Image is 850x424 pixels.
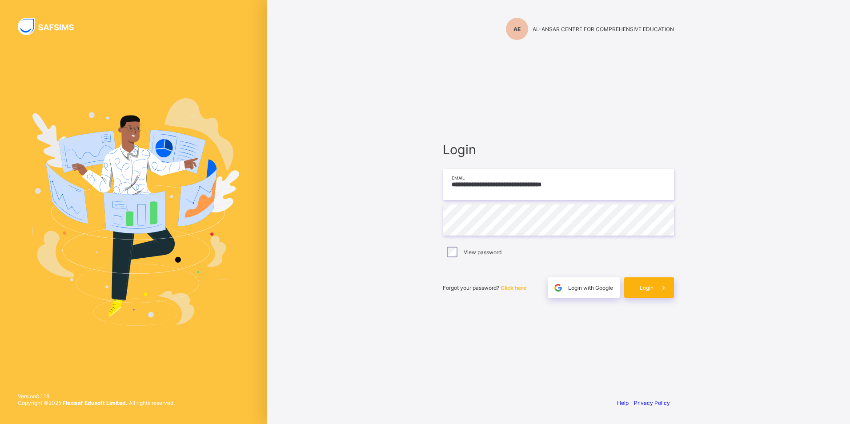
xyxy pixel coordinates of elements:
[634,400,670,406] a: Privacy Policy
[28,98,239,326] img: Hero Image
[464,249,501,256] label: View password
[513,26,521,32] span: AE
[18,393,175,400] span: Version 0.1.19
[553,283,563,293] img: google.396cfc9801f0270233282035f929180a.svg
[443,142,674,157] span: Login
[568,284,613,291] span: Login with Google
[501,284,526,291] a: Click here
[640,284,654,291] span: Login
[18,18,84,35] img: SAFSIMS Logo
[63,400,128,406] strong: Flexisaf Edusoft Limited.
[617,400,629,406] a: Help
[18,400,175,406] span: Copyright © 2025 All rights reserved.
[443,284,526,291] span: Forgot your password?
[533,26,674,32] span: AL-ANSAR CENTRE FOR COMPREHENSIVE EDUCATION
